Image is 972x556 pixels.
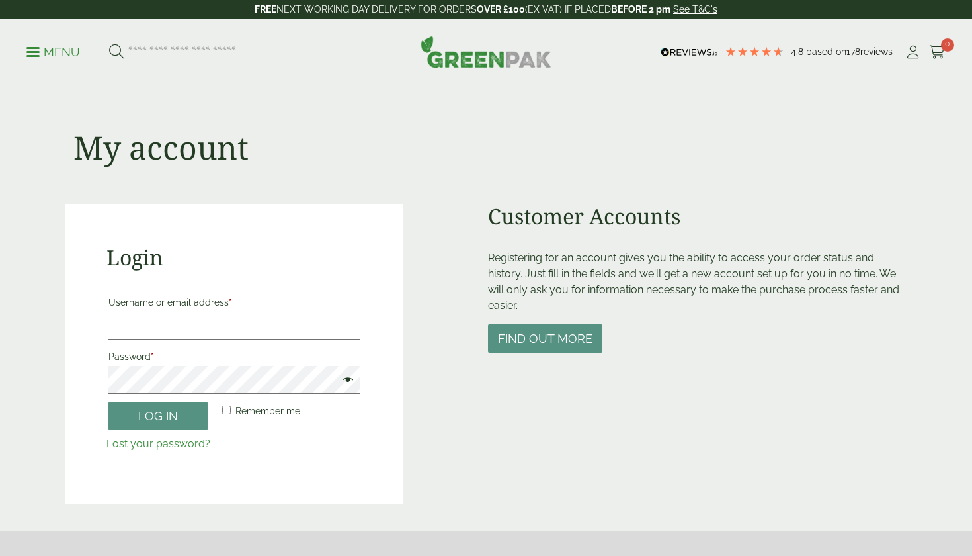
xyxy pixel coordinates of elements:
span: reviews [860,46,893,57]
p: Registering for an account gives you the ability to access your order status and history. Just fi... [488,250,907,314]
span: 4.8 [791,46,806,57]
img: REVIEWS.io [661,48,718,57]
a: Lost your password? [106,438,210,450]
span: Remember me [235,406,300,416]
strong: BEFORE 2 pm [611,4,670,15]
span: Based on [806,46,846,57]
i: Cart [929,46,946,59]
img: GreenPak Supplies [421,36,551,68]
a: See T&C's [673,4,717,15]
strong: FREE [255,4,276,15]
strong: OVER £100 [477,4,525,15]
a: Menu [26,44,80,58]
input: Remember me [222,406,231,414]
span: 0 [941,38,954,52]
div: 4.78 Stars [725,46,784,58]
h1: My account [73,128,249,167]
button: Find out more [488,324,602,353]
a: 0 [929,42,946,62]
a: Find out more [488,333,602,346]
i: My Account [905,46,921,59]
label: Password [108,347,360,366]
h2: Login [106,245,362,270]
span: 178 [846,46,860,57]
label: Username or email address [108,293,360,312]
h2: Customer Accounts [488,204,907,229]
button: Log in [108,402,208,430]
p: Menu [26,44,80,60]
